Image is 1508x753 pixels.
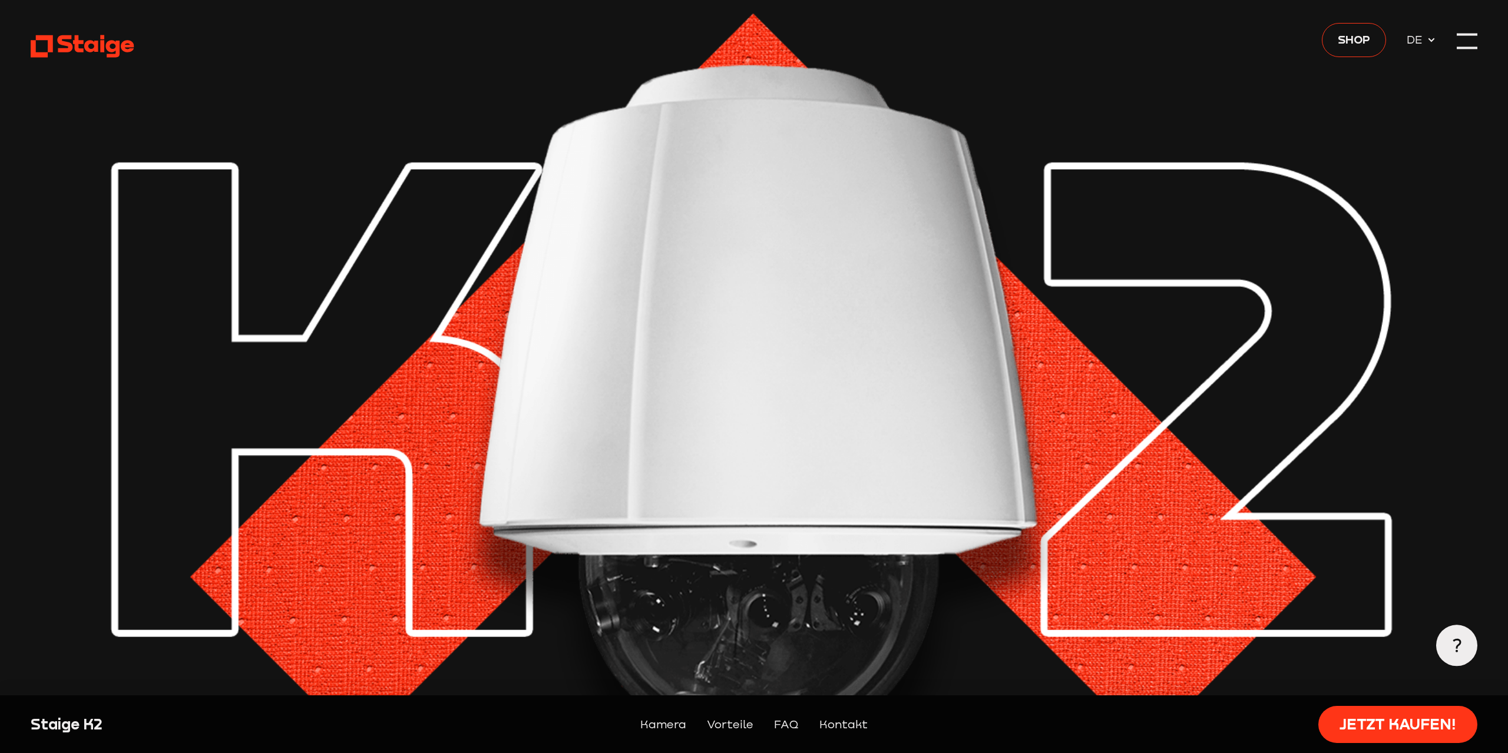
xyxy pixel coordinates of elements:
a: Kamera [640,715,686,733]
a: FAQ [774,715,799,733]
a: Vorteile [707,715,753,733]
span: Shop [1338,30,1370,48]
a: Jetzt kaufen! [1318,706,1477,743]
a: Shop [1322,23,1386,58]
span: DE [1407,30,1427,48]
a: Kontakt [819,715,868,733]
div: Staige K2 [31,714,381,735]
